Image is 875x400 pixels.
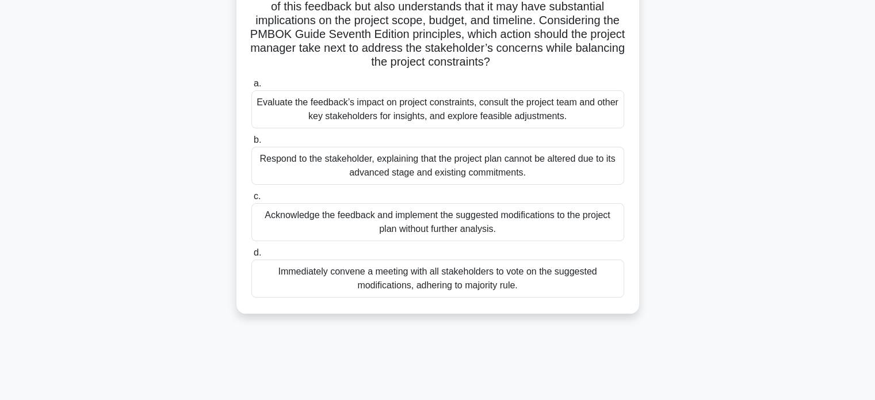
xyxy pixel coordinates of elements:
[251,90,624,128] div: Evaluate the feedback’s impact on project constraints, consult the project team and other key sta...
[254,247,261,257] span: d.
[251,203,624,241] div: Acknowledge the feedback and implement the suggested modifications to the project plan without fu...
[251,147,624,185] div: Respond to the stakeholder, explaining that the project plan cannot be altered due to its advance...
[254,78,261,88] span: a.
[251,260,624,298] div: Immediately convene a meeting with all stakeholders to vote on the suggested modifications, adher...
[254,191,261,201] span: c.
[254,135,261,144] span: b.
